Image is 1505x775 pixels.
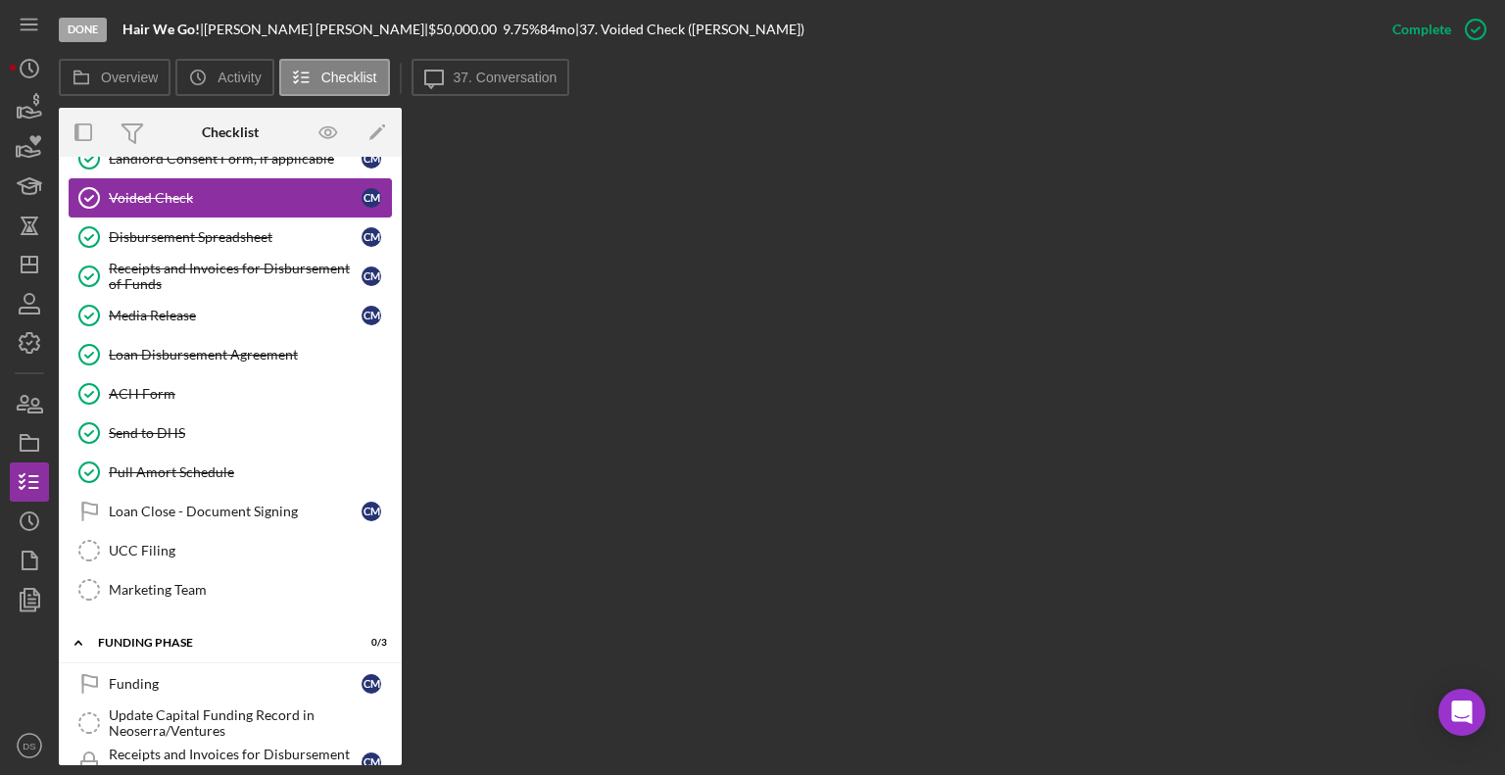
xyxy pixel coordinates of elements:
[109,543,391,558] div: UCC Filing
[69,139,392,178] a: Landlord Consent Form, if applicableCM
[1392,10,1451,49] div: Complete
[109,386,391,402] div: ACH Form
[69,664,392,703] a: FundingCM
[362,266,381,286] div: C M
[109,229,362,245] div: Disbursement Spreadsheet
[352,637,387,649] div: 0 / 3
[109,676,362,692] div: Funding
[218,70,261,85] label: Activity
[69,570,392,609] a: Marketing Team
[69,413,392,453] a: Send to DHS
[122,22,204,37] div: |
[109,504,362,519] div: Loan Close - Document Signing
[69,257,392,296] a: Receipts and Invoices for Disbursement of FundsCM
[69,453,392,492] a: Pull Amort Schedule
[69,374,392,413] a: ACH Form
[59,18,107,42] div: Done
[362,752,381,772] div: C M
[109,151,362,167] div: Landlord Consent Form, if applicable
[69,703,392,743] a: Update Capital Funding Record in Neoserra/Ventures
[69,218,392,257] a: Disbursement SpreadsheetCM
[109,190,362,206] div: Voided Check
[122,21,200,37] b: Hair We Go!
[454,70,558,85] label: 37. Conversation
[321,70,377,85] label: Checklist
[10,726,49,765] button: DS
[204,22,428,37] div: [PERSON_NAME] [PERSON_NAME] |
[23,741,35,751] text: DS
[98,637,338,649] div: Funding Phase
[69,335,392,374] a: Loan Disbursement Agreement
[279,59,390,96] button: Checklist
[540,22,575,37] div: 84 mo
[69,178,392,218] a: Voided CheckCM
[362,674,381,694] div: C M
[503,22,540,37] div: 9.75 %
[69,296,392,335] a: Media ReleaseCM
[575,22,804,37] div: | 37. Voided Check ([PERSON_NAME])
[1373,10,1495,49] button: Complete
[175,59,273,96] button: Activity
[362,188,381,208] div: C M
[109,261,362,292] div: Receipts and Invoices for Disbursement of Funds
[362,227,381,247] div: C M
[69,492,392,531] a: Loan Close - Document SigningCM
[59,59,170,96] button: Overview
[412,59,570,96] button: 37. Conversation
[202,124,259,140] div: Checklist
[109,308,362,323] div: Media Release
[362,149,381,169] div: C M
[109,707,391,739] div: Update Capital Funding Record in Neoserra/Ventures
[109,347,391,363] div: Loan Disbursement Agreement
[362,502,381,521] div: C M
[109,425,391,441] div: Send to DHS
[362,306,381,325] div: C M
[428,22,503,37] div: $50,000.00
[109,464,391,480] div: Pull Amort Schedule
[109,582,391,598] div: Marketing Team
[1438,689,1485,736] div: Open Intercom Messenger
[101,70,158,85] label: Overview
[69,531,392,570] a: UCC Filing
